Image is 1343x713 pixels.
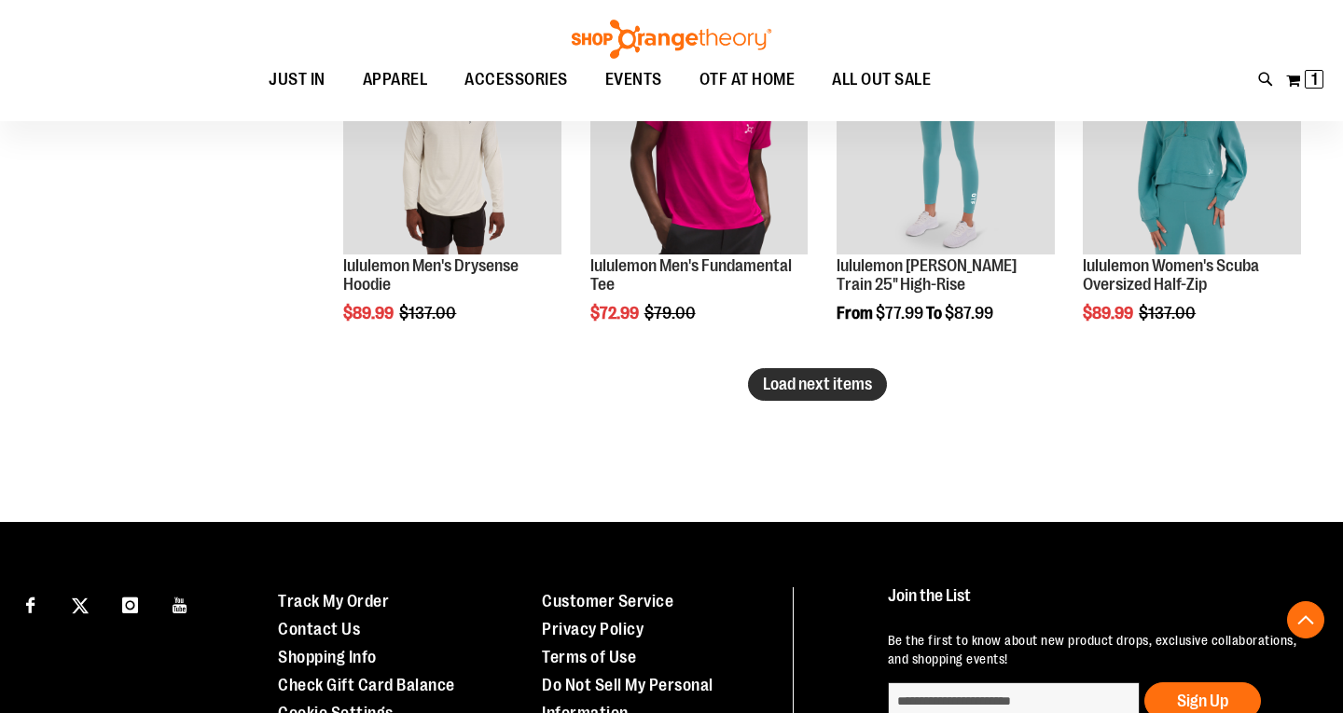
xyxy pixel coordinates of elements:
span: $137.00 [1139,304,1198,322]
a: Shopping Info [278,648,377,666]
h4: Join the List [888,587,1308,622]
img: Product image for lululemon Mens Drysense Hoodie Bone [343,36,561,254]
img: Twitter [72,597,89,614]
a: Product image for lululemon Womens Wunder Train High-Rise Tight 25inSALE [837,36,1055,257]
span: Load next items [763,375,872,393]
img: OTF lululemon Mens The Fundamental T Wild Berry [590,36,809,254]
span: $89.99 [343,304,396,322]
a: Terms of Use [542,648,636,666]
span: 1 [1311,70,1318,89]
span: $77.99 [876,304,923,322]
a: Track My Order [278,592,389,610]
a: Check Gift Card Balance [278,676,455,694]
a: lululemon [PERSON_NAME] Train 25" High-Rise [837,256,1017,294]
a: lululemon Women's Scuba Oversized Half-Zip [1083,256,1259,294]
a: Product image for lululemon Womens Scuba Oversized Half Zip [1083,36,1301,257]
span: From [837,304,873,322]
span: EVENTS [605,59,662,101]
span: ACCESSORIES [464,59,568,101]
span: $72.99 [590,304,642,322]
a: lululemon Men's Drysense Hoodie [343,256,519,294]
div: product [827,27,1064,369]
span: $79.00 [644,304,699,322]
div: product [1073,27,1310,369]
a: Contact Us [278,620,360,638]
span: $137.00 [399,304,459,322]
span: To [926,304,942,322]
a: Visit our X page [64,587,97,620]
button: Load next items [748,368,887,401]
a: OTF lululemon Mens The Fundamental T Wild BerrySALE [590,36,809,257]
img: Shop Orangetheory [569,20,774,59]
a: lululemon Men's Fundamental Tee [590,256,792,294]
img: Product image for lululemon Womens Wunder Train High-Rise Tight 25in [837,36,1055,254]
a: Privacy Policy [542,620,644,638]
a: Visit our Youtube page [164,587,197,620]
img: Product image for lululemon Womens Scuba Oversized Half Zip [1083,36,1301,254]
button: Back To Top [1287,601,1324,638]
a: Visit our Instagram page [114,587,146,620]
a: Product image for lululemon Mens Drysense Hoodie BoneSALE [343,36,561,257]
span: $89.99 [1083,304,1136,322]
p: Be the first to know about new product drops, exclusive collaborations, and shopping events! [888,631,1308,668]
div: product [334,27,571,369]
a: Customer Service [542,592,673,610]
span: $87.99 [945,304,993,322]
a: Visit our Facebook page [14,587,47,620]
span: JUST IN [269,59,325,101]
div: product [581,27,818,369]
span: ALL OUT SALE [832,59,931,101]
span: OTF AT HOME [699,59,796,101]
span: APPAREL [363,59,428,101]
span: Sign Up [1177,692,1228,710]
